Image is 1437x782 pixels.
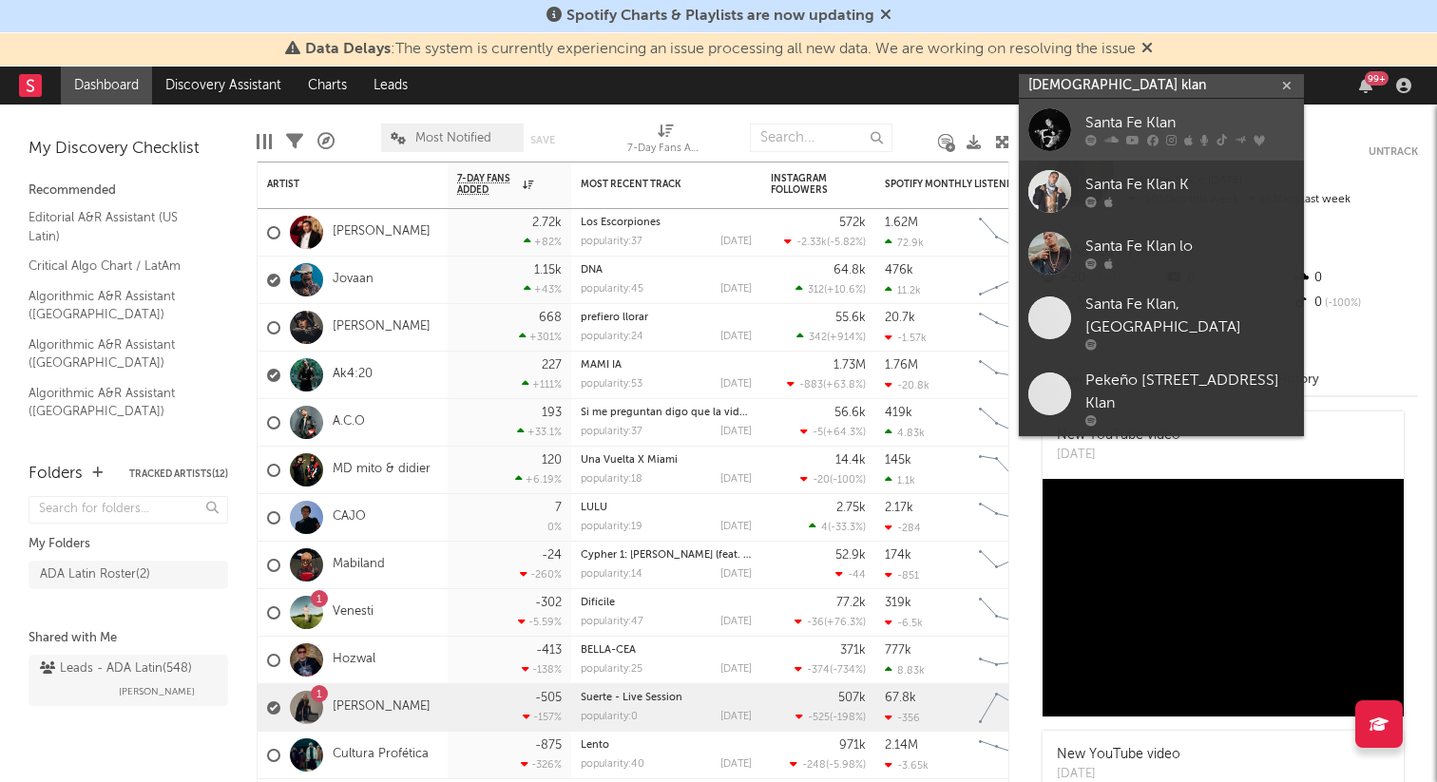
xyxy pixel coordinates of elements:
div: popularity: 25 [581,664,642,675]
div: -356 [885,712,920,724]
span: 7-Day Fans Added [457,173,518,196]
a: Jovaan [333,272,374,288]
div: [DATE] [720,427,752,437]
div: -3.65k [885,759,929,772]
span: -100 % [1322,298,1361,309]
span: 312 [808,285,824,296]
div: 2.72k [532,217,562,229]
div: popularity: 45 [581,284,643,295]
div: Folders [29,463,83,486]
div: -284 [885,522,921,534]
div: ( ) [795,616,866,628]
div: -1.57k [885,332,927,344]
input: Search... [750,124,892,152]
svg: Chart title [970,257,1056,304]
div: popularity: 53 [581,379,642,390]
svg: Chart title [970,732,1056,779]
a: Editorial A&R Assistant (US Latin) [29,207,209,246]
svg: Chart title [970,209,1056,257]
div: ( ) [795,283,866,296]
div: 1.62M [885,217,918,229]
div: 2.14M [885,739,918,752]
div: ADA Latin Roster ( 2 ) [40,563,150,586]
button: Untrack [1369,143,1418,162]
span: : The system is currently experiencing an issue processing all new data. We are working on resolv... [305,42,1136,57]
span: Spotify Charts & Playlists are now updating [566,9,874,24]
span: +64.3 % [826,428,863,438]
div: 67.8k [885,692,916,704]
span: -374 [807,665,830,676]
div: Santa Fe Klan,[GEOGRAPHIC_DATA] [1085,294,1294,339]
div: 7-Day Fans Added (7-Day Fans Added) [627,114,703,169]
div: Cypher 1: Ella (feat. Delfina Dib) [581,550,752,561]
span: -198 % [833,713,863,723]
div: [DATE] [720,522,752,532]
div: 507k [838,692,866,704]
div: 193 [542,407,562,419]
div: Santa Fe Klan lo [1085,236,1294,258]
div: [DATE] [720,237,752,247]
span: +63.8 % [826,380,863,391]
button: Save [530,135,555,145]
div: 145k [885,454,911,467]
div: 120 [542,454,562,467]
div: ( ) [784,236,866,248]
svg: Chart title [970,684,1056,732]
div: ( ) [790,758,866,771]
div: popularity: 37 [581,427,642,437]
a: ⁠Los Escorpiones [581,218,661,228]
div: Instagram Followers [771,173,837,196]
div: 476k [885,264,913,277]
span: -883 [799,380,823,391]
span: Dismiss [1141,42,1153,57]
div: +43 % [524,283,562,296]
div: -6.5k [885,617,923,629]
div: 99 + [1365,71,1389,86]
a: Leads [360,67,421,105]
div: Artist [267,179,410,190]
div: ( ) [787,378,866,391]
div: [DATE] [720,332,752,342]
svg: Chart title [970,399,1056,447]
a: LULU [581,503,607,513]
div: My Folders [29,533,228,556]
div: +33.1 % [517,426,562,438]
span: Most Notified [415,132,491,144]
a: Critical Algo Chart / LatAm [29,256,209,277]
span: -2.33k [796,238,827,248]
div: My Discovery Checklist [29,138,228,161]
div: -24 [542,549,562,562]
a: MAMI IA [581,360,622,371]
div: popularity: 19 [581,522,642,532]
input: Search for artists [1019,74,1304,98]
span: -44 [848,570,866,581]
div: -5.59 % [518,616,562,628]
div: Pekeño [STREET_ADDRESS] Klan [1085,370,1294,415]
div: Shared with Me [29,627,228,650]
div: 8.83k [885,664,925,677]
span: 342 [809,333,827,343]
div: -157 % [523,711,562,723]
span: -525 [808,713,830,723]
span: -5.98 % [829,760,863,771]
div: -302 [535,597,562,609]
div: 55.6k [835,312,866,324]
svg: Chart title [970,542,1056,589]
div: Suerte - Live Session [581,693,752,703]
div: [DATE] [720,379,752,390]
div: +6.19 % [515,473,562,486]
div: 668 [539,312,562,324]
a: Si me preguntan digo que la vida es corta [581,408,787,418]
svg: Chart title [970,494,1056,542]
button: Tracked Artists(12) [129,469,228,479]
span: -36 [807,618,824,628]
a: MD mito & didier [333,462,431,478]
a: Santa Fe Klan K [1019,161,1304,222]
a: Cypher 1: [PERSON_NAME] (feat. [PERSON_NAME]) [581,550,829,561]
div: -326 % [521,758,562,771]
div: MAMI IA [581,360,752,371]
span: +76.3 % [827,618,863,628]
a: Mabiland [333,557,385,573]
div: [DATE] [720,664,752,675]
a: CAJO [333,509,366,525]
